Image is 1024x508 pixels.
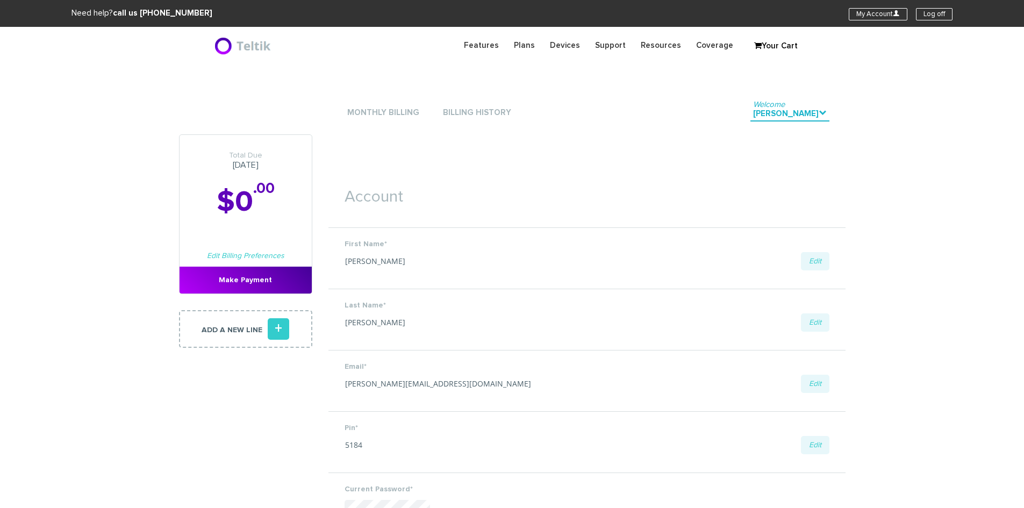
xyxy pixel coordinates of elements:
[180,187,312,218] h2: $0
[180,151,312,160] span: Total Due
[749,38,803,54] a: Your Cart
[801,313,829,332] a: Edit
[180,151,312,170] h3: [DATE]
[588,35,633,56] a: Support
[345,361,829,372] label: Email*
[801,252,829,270] a: Edit
[801,436,829,454] a: Edit
[916,8,953,20] a: Log off
[849,8,907,20] a: My AccountU
[345,484,829,495] label: Current Password*
[801,375,829,393] a: Edit
[819,109,827,117] i: .
[506,35,542,56] a: Plans
[542,35,588,56] a: Devices
[893,10,900,17] i: U
[753,101,785,109] span: Welcome
[689,35,741,56] a: Coverage
[71,9,212,17] span: Need help?
[345,106,422,120] a: Monthly Billing
[214,35,274,56] img: BriteX
[179,310,312,348] a: Add a new line+
[253,181,275,196] sup: .00
[328,172,846,211] h1: Account
[268,318,289,340] i: +
[345,300,829,311] label: Last Name*
[207,252,284,260] a: Edit Billing Preferences
[345,239,829,249] label: First Name*
[113,9,212,17] strong: call us [PHONE_NUMBER]
[633,35,689,56] a: Resources
[440,106,514,120] a: Billing History
[456,35,506,56] a: Features
[750,107,829,121] a: Welcome[PERSON_NAME].
[180,267,312,294] a: Make Payment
